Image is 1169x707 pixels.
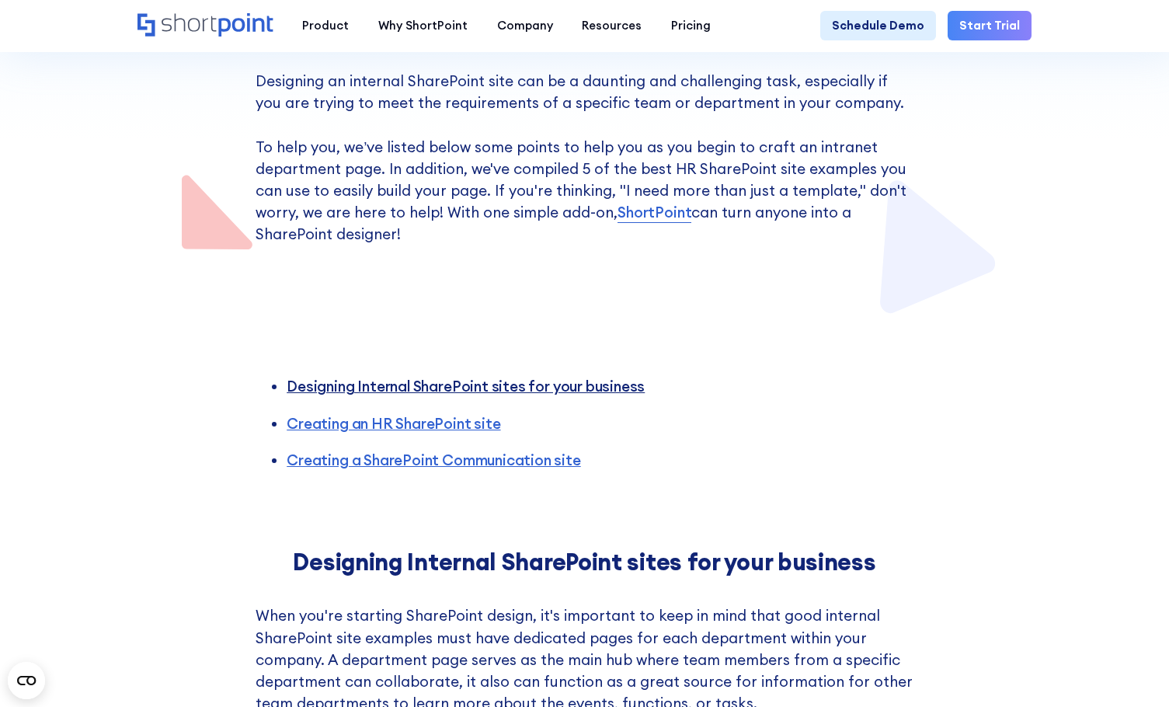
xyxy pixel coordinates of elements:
a: Creating a SharePoint Communication site [287,451,580,469]
a: Designing Internal SharePoint sites for your business [287,377,645,395]
div: Product [302,17,349,35]
div: Why ShortPoint [378,17,468,35]
a: Product [288,11,364,40]
div: Pricing [671,17,711,35]
a: Schedule Demo [820,11,936,40]
p: Designing an internal SharePoint site can be a daunting and challenging task, especially if you a... [256,70,913,246]
a: Why ShortPoint [364,11,482,40]
div: Company [497,17,553,35]
a: Resources [567,11,656,40]
a: ShortPoint [618,201,691,223]
a: Pricing [656,11,725,40]
a: Company [482,11,568,40]
h2: Designing Internal SharePoint sites for your business [256,549,913,576]
a: Creating an HR SharePoint site [287,414,500,433]
a: Home [137,13,273,38]
iframe: Chat Widget [1091,632,1169,707]
div: Resources [582,17,642,35]
button: Open CMP widget [8,662,45,699]
a: Start Trial [948,11,1032,40]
